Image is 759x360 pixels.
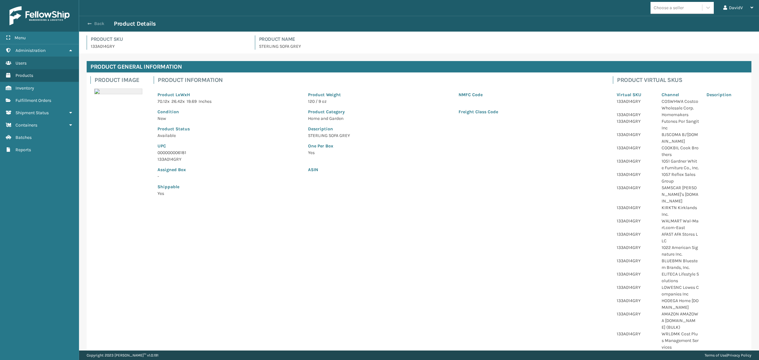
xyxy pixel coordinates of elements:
[308,109,451,115] p: Product Category
[87,61,751,72] h4: Product General Information
[662,258,699,271] p: BLUEBMN Bluestem Brands, Inc.
[617,271,654,277] p: 133A014GRY
[662,244,699,258] p: 1022 American Signature Inc.
[662,158,699,171] p: 1051 Gardner White Furniture Co., Inc.
[157,166,300,173] p: Assigned Box
[662,297,699,311] p: HODEGA Home [DOMAIN_NAME]
[459,91,602,98] p: NMFC Code
[157,183,300,190] p: Shippable
[199,99,212,104] span: Inches
[15,135,32,140] span: Batches
[308,143,602,149] p: One Per Box
[662,231,699,244] p: AFAST AFA Stores LLC
[617,297,654,304] p: 133A014GRY
[171,99,185,104] span: 26.42 x
[15,35,26,40] span: Menu
[308,166,602,173] p: ASIN
[662,118,699,131] p: Futones Por Sangit Inc
[662,184,699,204] p: SAMSCAR [PERSON_NAME]'s [DOMAIN_NAME]
[308,149,602,156] p: Yes
[617,118,654,125] p: 133A014GRY
[662,218,699,231] p: WALMART Wal-Mart.com-East
[617,284,654,291] p: 133A014GRY
[617,91,654,98] p: Virtual SKU
[15,147,31,152] span: Reports
[617,331,654,337] p: 133A014GRY
[15,60,27,66] span: Users
[308,126,602,132] p: Description
[87,351,158,360] p: Copyright 2023 [PERSON_NAME]™ v 1.0.191
[308,115,451,122] p: Home and Garden
[662,311,699,331] p: AMAZON AMAZOWA [DOMAIN_NAME] (BULK)
[617,204,654,211] p: 133A014GRY
[15,73,33,78] span: Products
[617,145,654,151] p: 133A014GRY
[662,98,699,111] p: COSWHWA Costco Wholesale Corp.
[662,91,699,98] p: Channel
[15,85,34,91] span: Inventory
[617,231,654,238] p: 133A014GRY
[158,76,605,84] h4: Product Information
[617,311,654,317] p: 133A014GRY
[157,143,300,149] p: UPC
[157,115,300,122] p: New
[707,91,744,98] p: Description
[617,218,654,224] p: 133A014GRY
[705,353,726,357] a: Terms of Use
[15,48,46,53] span: Administration
[459,109,602,115] p: Freight Class Code
[617,98,654,105] p: 133A014GRY
[157,173,300,180] p: -
[95,76,146,84] h4: Product Image
[15,122,37,128] span: Containers
[157,91,300,98] p: Product LxWxH
[15,98,51,103] span: Fulfillment Orders
[308,91,451,98] p: Product Weight
[617,111,654,118] p: 133A014GRY
[662,331,699,351] p: WRLDMK Cost Plus Management Services
[617,184,654,191] p: 133A014GRY
[259,43,752,50] p: STERLING SOFA GREY
[705,351,751,360] div: |
[157,109,300,115] p: Condition
[662,171,699,184] p: 1057 Reflex Sales Group
[308,132,602,139] p: STERLING SOFA GREY
[662,131,699,145] p: BJSCOMA BJ'[DOMAIN_NAME]
[94,89,142,94] img: 51104088640_40f294f443_o-scaled-700x700.jpg
[308,99,327,104] span: 120 / 9 oz
[617,131,654,138] p: 133A014GRY
[157,149,300,156] p: 000000006181
[157,132,300,139] p: Available
[15,110,49,115] span: Shipment Status
[85,21,114,27] button: Back
[662,145,699,158] p: COOKBIL Cook Brothers
[91,35,247,43] h4: Product SKU
[662,204,699,218] p: KIRKTN Kirklands Inc.
[662,271,699,284] p: ELITECA Lifestyle Solutions
[617,158,654,164] p: 133A014GRY
[187,99,197,104] span: 19.69
[9,6,70,25] img: logo
[617,258,654,264] p: 133A014GRY
[157,156,300,163] p: 133A014GRY
[259,35,752,43] h4: Product Name
[617,76,748,84] h4: Product Virtual SKUs
[727,353,751,357] a: Privacy Policy
[662,111,699,118] p: Homemakers
[114,20,156,28] h3: Product Details
[157,126,300,132] p: Product Status
[157,190,300,197] p: Yes
[617,171,654,178] p: 133A014GRY
[617,244,654,251] p: 133A014GRY
[662,284,699,297] p: LOWESNC Lowes Companies Inc
[157,99,170,104] span: 70.12 x
[91,43,247,50] p: 133A014GRY
[654,4,684,11] div: Choose a seller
